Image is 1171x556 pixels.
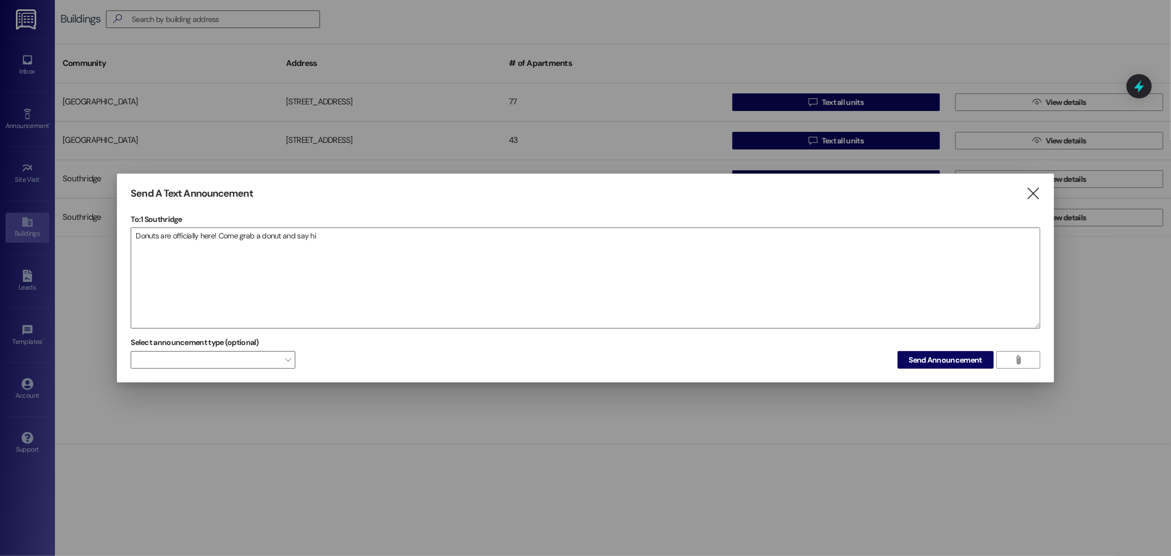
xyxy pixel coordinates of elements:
textarea: Donuts are officially here! Come grab a donut and say hi [131,228,1039,328]
button: Send Announcement [898,351,994,369]
label: Select announcement type (optional) [131,334,259,351]
p: To: 1 Southridge [131,214,1040,225]
div: Donuts are officially here! Come grab a donut and say hi [131,227,1040,329]
i:  [1026,188,1040,199]
span: Send Announcement [909,354,982,366]
h3: Send A Text Announcement [131,187,253,200]
i:  [1014,355,1022,364]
